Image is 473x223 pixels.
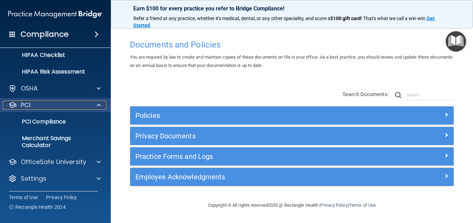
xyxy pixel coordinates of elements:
a: Terms of Use [9,194,38,201]
span: ! That's what we call a win-win. [361,16,427,21]
p: Earn $100 for every practice you refer to Bridge Compliance! [133,5,450,12]
p: Settings [21,174,46,183]
input: Search [407,90,454,100]
p: HIPAA Risk Assessment [5,68,99,75]
p: PCI [21,101,30,109]
strong: $100 gift card [330,16,361,21]
img: PMB logo [8,7,102,21]
p: OSHA [21,84,38,93]
a: PCI [8,101,101,109]
img: ic-search.3b580494.png [395,92,401,98]
a: Get Started [133,16,436,28]
a: Privacy Documents [135,130,448,141]
div: Copyright © All rights reserved 2025 @ Rectangle Health | | [166,194,418,216]
a: Policies [135,110,448,121]
p: OfficeSafe University [21,158,86,166]
span: Refer a friend at any practice, whether it's medical, dental, or any other speciality, and score a [133,16,330,21]
a: Privacy Policy [320,203,348,208]
h5: Privacy Documents [135,132,368,140]
a: Privacy Policy [46,194,77,201]
span: Ⓒ Rectangle Health 2024 [9,204,66,211]
span: Search Documents: [343,91,389,97]
a: OfficeSafe University [8,158,101,166]
a: Terms of Use [349,203,376,208]
p: HIPAA Checklist [5,52,99,59]
a: Settings [8,174,101,183]
a: Practice Forms and Logs [135,151,448,162]
h4: Documents and Policies [130,40,454,49]
a: Employee Acknowledgments [135,171,448,182]
span: You are required by law to create and maintain copies of these documents on file in your office. ... [130,54,453,68]
a: OSHA [8,84,101,93]
h5: Practice Forms and Logs [135,153,368,160]
p: Merchant Savings Calculator [5,135,99,149]
h4: Compliance [20,29,69,39]
button: Open Resource Center [446,31,466,52]
h5: Employee Acknowledgments [135,173,368,181]
h5: Policies [135,112,368,119]
p: PCI Compliance [5,118,99,125]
